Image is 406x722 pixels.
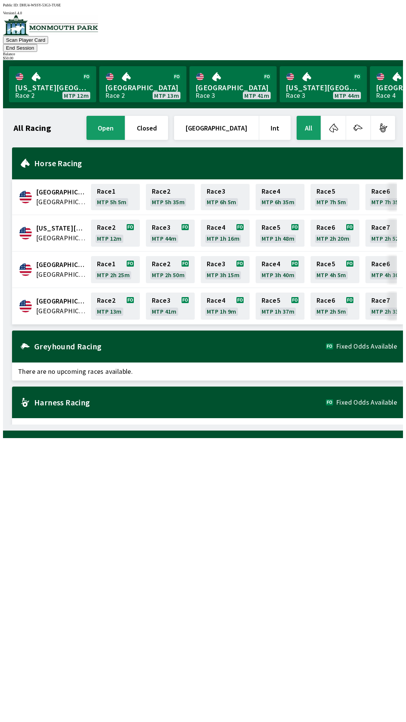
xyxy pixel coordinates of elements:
span: Race 3 [152,297,170,303]
span: Race 5 [317,188,335,194]
h2: Greyhound Racing [34,343,326,349]
span: Fairmount Park [36,260,86,270]
span: Race 3 [207,188,225,194]
span: Monmouth Park [36,296,86,306]
span: [US_STATE][GEOGRAPHIC_DATA] [15,83,90,93]
a: Race3MTP 41m [146,293,195,320]
a: Race5MTP 1h 48m [256,220,304,247]
div: Race 4 [376,93,395,99]
span: United States [36,306,86,316]
span: MTP 13m [154,93,179,99]
a: Race2MTP 13m [91,293,140,320]
a: Race5MTP 1h 37m [256,293,304,320]
span: United States [36,270,86,279]
a: Race4MTP 6h 35m [256,184,304,210]
span: Race 2 [152,188,170,194]
span: Race 3 [152,224,170,231]
span: MTP 2h 33m [371,308,404,314]
span: Race 3 [207,261,225,267]
span: MTP 1h 16m [207,235,239,241]
span: MTP 6h 35m [262,199,294,205]
span: MTP 5h 35m [152,199,185,205]
span: Race 6 [371,261,390,267]
span: United States [36,233,86,243]
span: Race 7 [371,224,390,231]
span: MTP 2h 25m [97,272,130,278]
span: MTP 12m [64,93,89,99]
span: MTP 1h 37m [262,308,294,314]
span: Canterbury Park [36,187,86,197]
div: Balance [3,52,403,56]
div: Public ID: [3,3,403,7]
span: Race 5 [262,297,280,303]
button: All [297,116,321,140]
a: [US_STATE][GEOGRAPHIC_DATA]Race 2MTP 12m [9,66,96,102]
span: Race 6 [317,224,335,231]
span: MTP 2h 20m [317,235,349,241]
button: open [86,116,125,140]
a: Race2MTP 2h 50m [146,256,195,283]
button: End Session [3,44,37,52]
a: Race5MTP 4h 5m [311,256,359,283]
div: Race 2 [15,93,35,99]
span: MTP 44m [335,93,359,99]
span: Race 6 [317,297,335,303]
span: [US_STATE][GEOGRAPHIC_DATA] [286,83,361,93]
span: Delaware Park [36,223,86,233]
span: There are no upcoming races available. [12,363,403,381]
h2: Harness Racing [34,399,326,405]
span: United States [36,197,86,207]
span: Race 7 [371,297,390,303]
h2: Horse Racing [34,160,397,166]
div: Race 2 [105,93,125,99]
div: Race 3 [286,93,305,99]
span: MTP 1h 48m [262,235,294,241]
span: MTP 44m [152,235,177,241]
span: MTP 13m [97,308,122,314]
span: Race 2 [97,224,115,231]
span: MTP 5h 5m [97,199,127,205]
span: Race 4 [207,224,225,231]
div: Version 1.4.0 [3,11,403,15]
span: Race 5 [317,261,335,267]
a: [US_STATE][GEOGRAPHIC_DATA]Race 3MTP 44m [280,66,367,102]
a: Race2MTP 5h 35m [146,184,195,210]
div: $ 50.00 [3,56,403,60]
a: Race1MTP 2h 25m [91,256,140,283]
span: Fixed Odds Available [336,343,397,349]
span: MTP 7h 5m [317,199,346,205]
span: DHU4-WSSY-53G3-TU6E [20,3,61,7]
span: MTP 4h 5m [317,272,346,278]
a: Race1MTP 5h 5m [91,184,140,210]
span: Race 4 [262,188,280,194]
a: Race5MTP 7h 5m [311,184,359,210]
a: Race3MTP 6h 5m [201,184,250,210]
span: Race 4 [207,297,225,303]
a: Race6MTP 2h 5m [311,293,359,320]
span: MTP 6h 5m [207,199,236,205]
button: Scan Player Card [3,36,48,44]
span: MTP 2h 52m [371,235,404,241]
span: MTP 41m [244,93,269,99]
button: Int [259,116,291,140]
span: MTP 12m [97,235,122,241]
span: Race 1 [97,261,115,267]
a: Race3MTP 3h 15m [201,256,250,283]
span: [GEOGRAPHIC_DATA] [105,83,180,93]
a: Race4MTP 1h 16m [201,220,250,247]
span: MTP 3h 40m [262,272,294,278]
a: Race4MTP 1h 9m [201,293,250,320]
a: Race2MTP 12m [91,220,140,247]
span: Race 2 [152,261,170,267]
div: Race 3 [195,93,215,99]
img: venue logo [3,15,98,35]
span: Race 1 [97,188,115,194]
span: MTP 41m [152,308,177,314]
span: Race 2 [97,297,115,303]
span: MTP 7h 35m [371,199,404,205]
a: [GEOGRAPHIC_DATA]Race 2MTP 13m [99,66,186,102]
span: Fixed Odds Available [336,399,397,405]
span: MTP 1h 9m [207,308,236,314]
button: [GEOGRAPHIC_DATA] [174,116,259,140]
a: Race4MTP 3h 40m [256,256,304,283]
